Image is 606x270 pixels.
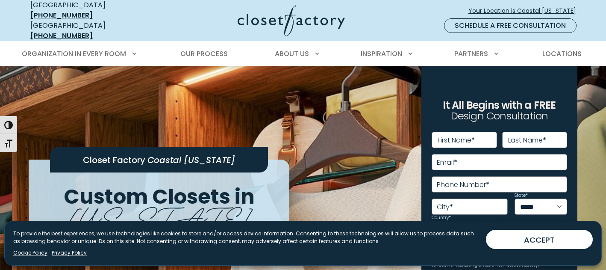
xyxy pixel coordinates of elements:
nav: Primary Menu [16,42,590,66]
span: It All Begins with a FREE [443,98,556,112]
span: Organization in Every Room [22,49,126,59]
label: Country [432,216,451,220]
a: Privacy Policy [52,249,87,257]
label: Email [437,159,457,166]
span: About Us [275,49,309,59]
img: Closet Factory Logo [238,5,345,36]
label: State [515,193,528,198]
span: Custom Closets in [64,182,255,211]
div: [GEOGRAPHIC_DATA] [30,21,154,41]
a: Cookie Policy [13,249,47,257]
p: To provide the best experiences, we use technologies like cookies to store and/or access device i... [13,230,479,245]
a: [PHONE_NUMBER] [30,10,93,20]
small: By clicking Submit, I agree to the and consent to receive marketing emails from Closet Factory. [432,258,567,268]
label: Last Name [508,137,546,144]
a: Your Location is Coastal [US_STATE] [468,3,583,18]
span: Your Location is Coastal [US_STATE] [468,6,583,15]
span: Inspiration [361,49,402,59]
label: Phone Number [437,181,489,188]
span: [US_STATE] [66,195,252,234]
span: Partners [454,49,488,59]
span: Locations [542,49,582,59]
a: Schedule a Free Consultation [444,18,577,33]
button: ACCEPT [486,230,593,249]
label: City [437,204,453,211]
span: Closet Factory [83,154,145,166]
span: Our Process [180,49,228,59]
span: Coastal [US_STATE] [147,154,235,166]
a: [PHONE_NUMBER] [30,31,93,41]
span: Design Consultation [451,109,548,123]
label: First Name [438,137,475,144]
